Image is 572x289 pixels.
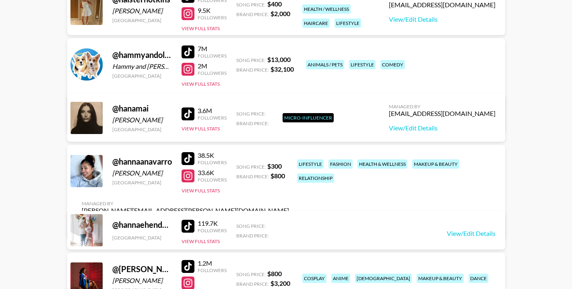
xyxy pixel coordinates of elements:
[302,4,351,14] div: health / wellness
[302,274,326,283] div: cosplay
[389,103,496,109] div: Managed By
[112,126,172,132] div: [GEOGRAPHIC_DATA]
[82,200,289,206] div: Managed By
[236,164,266,170] span: Song Price:
[112,7,172,15] div: [PERSON_NAME]
[198,267,227,273] div: Followers
[198,70,227,76] div: Followers
[447,229,496,237] a: View/Edit Details
[236,223,266,229] span: Song Price:
[297,173,334,183] div: relationship
[236,57,266,63] span: Song Price:
[349,60,376,69] div: lifestyle
[182,238,220,244] button: View Full Stats
[112,103,172,114] div: @ hanamai
[112,235,172,241] div: [GEOGRAPHIC_DATA]
[389,109,496,118] div: [EMAIL_ADDRESS][DOMAIN_NAME]
[380,60,405,69] div: comedy
[182,188,220,194] button: View Full Stats
[236,271,266,277] span: Song Price:
[198,159,227,165] div: Followers
[112,157,172,167] div: @ hannaanavarro
[302,19,330,28] div: haircare
[112,264,172,274] div: @ [PERSON_NAME].sherlie_
[355,274,412,283] div: [DEMOGRAPHIC_DATA]
[182,126,220,132] button: View Full Stats
[267,56,291,63] strong: $ 13,000
[112,277,172,285] div: [PERSON_NAME]
[389,124,496,132] a: View/Edit Details
[198,107,227,115] div: 3.6M
[182,25,220,31] button: View Full Stats
[198,177,227,183] div: Followers
[335,19,361,28] div: lifestyle
[389,1,496,9] div: [EMAIL_ADDRESS][DOMAIN_NAME]
[198,45,227,53] div: 7M
[112,17,172,23] div: [GEOGRAPHIC_DATA]
[198,6,227,14] div: 9.5K
[112,116,172,124] div: [PERSON_NAME]
[112,220,172,230] div: @ hannaehenderson
[271,279,290,287] strong: $ 3,200
[112,180,172,186] div: [GEOGRAPHIC_DATA]
[236,111,266,117] span: Song Price:
[236,173,269,180] span: Brand Price:
[328,159,353,169] div: fashion
[236,2,266,8] span: Song Price:
[236,281,269,287] span: Brand Price:
[469,274,488,283] div: dance
[182,81,220,87] button: View Full Stats
[331,274,350,283] div: anime
[198,169,227,177] div: 33.6K
[198,259,227,267] div: 1.2M
[198,115,227,121] div: Followers
[112,50,172,60] div: @ hammyandolivia
[271,65,294,73] strong: $ 32,100
[412,159,459,169] div: makeup & beauty
[236,11,269,17] span: Brand Price:
[198,53,227,59] div: Followers
[267,162,282,170] strong: $ 300
[198,151,227,159] div: 38.5K
[306,60,344,69] div: animals / pets
[112,62,172,70] div: Hammy and [PERSON_NAME]
[389,15,496,23] a: View/Edit Details
[283,113,334,122] div: Micro-Influencer
[82,206,289,215] div: [PERSON_NAME][EMAIL_ADDRESS][PERSON_NAME][DOMAIN_NAME]
[198,227,227,233] div: Followers
[267,270,282,277] strong: $ 800
[271,10,290,17] strong: $ 2,000
[417,274,464,283] div: makeup & beauty
[198,219,227,227] div: 119.7K
[236,67,269,73] span: Brand Price:
[236,120,269,126] span: Brand Price:
[236,233,269,239] span: Brand Price:
[271,172,285,180] strong: $ 800
[198,14,227,21] div: Followers
[112,169,172,177] div: [PERSON_NAME]
[112,73,172,79] div: [GEOGRAPHIC_DATA]
[198,62,227,70] div: 2M
[357,159,407,169] div: health & wellness
[297,159,324,169] div: lifestyle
